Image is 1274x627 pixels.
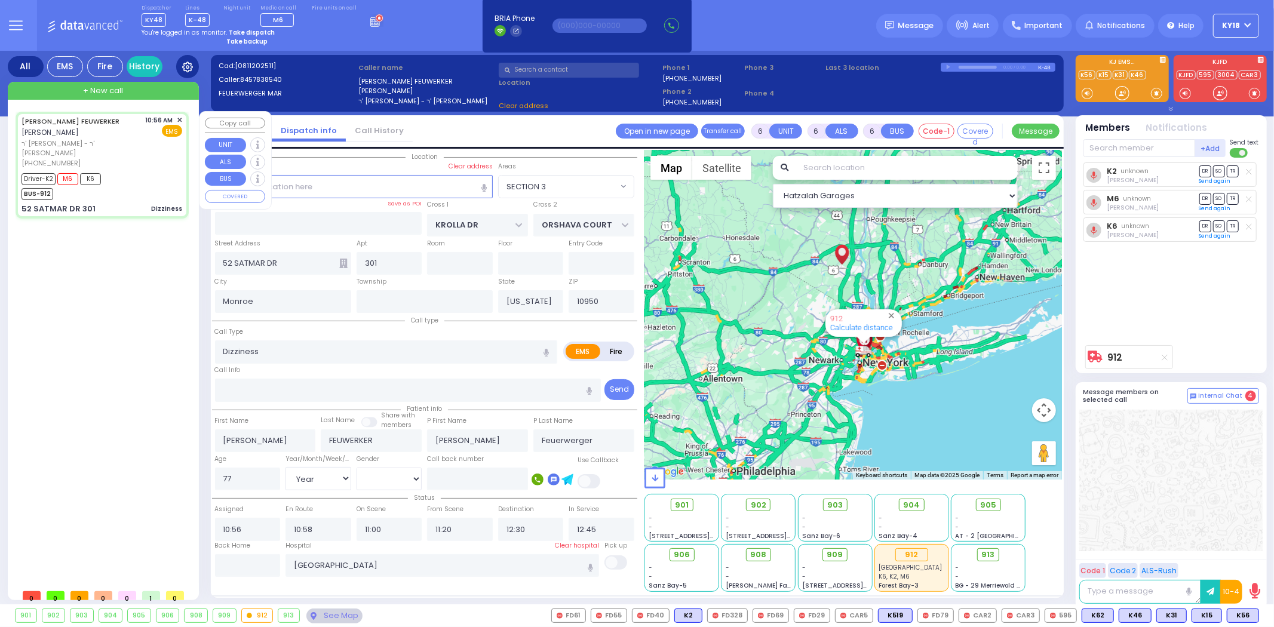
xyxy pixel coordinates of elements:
span: unknown [1122,222,1150,230]
button: Close [886,310,897,321]
span: SO [1213,165,1225,177]
span: - [802,563,806,572]
div: K46 [1119,608,1152,623]
div: K519 [878,608,913,623]
span: ר' [PERSON_NAME] - ר' [PERSON_NAME] [22,139,142,158]
span: Shimon Leiberman [1107,230,1159,239]
span: DR [1199,220,1211,232]
span: SO [1213,193,1225,204]
input: Search hospital [286,554,599,577]
div: BLS [1227,608,1259,623]
a: CAR3 [1239,70,1261,79]
label: ZIP [569,277,578,287]
input: Search location here [215,175,493,198]
strong: Take dispatch [229,28,275,37]
div: K2 [674,608,702,623]
label: Call Type [215,327,244,337]
span: - [726,572,729,581]
label: Medic on call [260,5,298,12]
label: Location [499,78,658,88]
div: FD79 [917,608,954,623]
input: Search member [1083,139,1195,157]
span: - [726,514,729,522]
div: FD69 [753,608,789,623]
label: Dispatcher [142,5,171,12]
span: [STREET_ADDRESS][PERSON_NAME] [649,531,762,540]
span: unknown [1123,194,1152,203]
label: Entry Code [569,239,603,248]
div: Lenox Hill Hospital [854,330,875,354]
span: Shmiel Dovid Friedrich [1107,176,1159,185]
label: Caller name [358,63,495,73]
button: UNIT [769,124,802,139]
a: History [127,56,162,77]
span: TR [1227,165,1239,177]
div: Year/Month/Week/Day [286,454,351,464]
button: Message [1012,124,1060,139]
span: [STREET_ADDRESS][PERSON_NAME] [726,531,839,540]
img: red-radio-icon.svg [713,613,719,619]
span: 901 [675,499,689,511]
label: Hospital [286,541,312,551]
span: - [649,572,653,581]
span: 4 [1245,391,1256,401]
span: - [956,522,959,531]
div: 908 [185,609,207,622]
span: + New call [83,85,123,97]
img: red-radio-icon.svg [557,613,563,619]
button: Code-1 [919,124,954,139]
button: Covered [957,124,993,139]
span: BUS-912 [22,188,53,200]
img: red-radio-icon.svg [596,613,602,619]
img: red-radio-icon.svg [923,613,929,619]
span: unknown [1121,167,1149,176]
div: CAR2 [959,608,997,623]
button: Code 1 [1079,563,1106,578]
label: Lines [185,5,210,12]
span: 0 [47,591,65,600]
span: AT - 2 [GEOGRAPHIC_DATA] [956,531,1044,540]
label: From Scene [427,505,463,514]
button: Internal Chat 4 [1187,388,1259,404]
button: Drag Pegman onto the map to open Street View [1032,441,1056,465]
div: K62 [1082,608,1114,623]
button: ALS [205,155,246,169]
a: M6 [1107,194,1119,203]
label: Call back number [427,454,484,464]
label: Pick up [604,541,627,551]
span: Call type [405,316,444,325]
span: - [726,522,729,531]
span: Phone 4 [744,88,822,99]
span: You're logged in as monitor. [142,28,227,37]
span: 904 [903,499,920,511]
div: CAR3 [1002,608,1040,623]
span: KY18 [1223,20,1241,31]
div: Dizziness [151,204,182,213]
span: 905 [980,499,996,511]
div: FD55 [591,608,627,623]
span: 0 [166,591,184,600]
a: K15 [1097,70,1112,79]
div: 901 [16,609,36,622]
img: comment-alt.png [1190,394,1196,399]
img: red-radio-icon.svg [840,613,846,619]
span: BG - 29 Merriewold S. [956,581,1023,590]
span: K6, K2, M6 [879,572,910,581]
button: Members [1086,121,1131,135]
label: Last Name [321,416,355,425]
span: M6 [273,15,283,24]
span: - [956,514,959,522]
label: Turn off text [1230,147,1249,159]
label: KJ EMS... [1076,59,1169,67]
div: FD328 [707,608,748,623]
span: Other building occupants [339,259,348,268]
label: On Scene [357,505,386,514]
span: 10:56 AM [146,116,173,125]
span: - [802,572,806,581]
small: Share with [381,411,415,420]
span: Patient info [401,404,448,413]
span: - [649,514,653,522]
img: red-radio-icon.svg [964,613,970,619]
span: Lenox Hill Hospital [879,563,942,572]
span: Status [408,493,441,502]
